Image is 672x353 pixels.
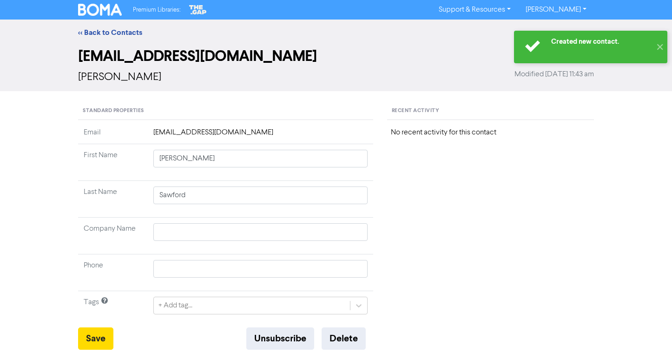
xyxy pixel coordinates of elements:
a: [PERSON_NAME] [518,2,594,17]
td: [EMAIL_ADDRESS][DOMAIN_NAME] [148,127,373,144]
td: Phone [78,254,148,291]
button: Unsubscribe [246,327,314,350]
td: Last Name [78,181,148,218]
td: Tags [78,291,148,328]
iframe: Chat Widget [626,308,672,353]
td: Email [78,127,148,144]
div: No recent activity for this contact [391,127,590,138]
span: Modified [DATE] 11:43 am [514,69,594,80]
button: Delete [322,327,366,350]
td: First Name [78,144,148,181]
td: Company Name [78,218,148,254]
span: [PERSON_NAME] [78,72,161,83]
h2: [EMAIL_ADDRESS][DOMAIN_NAME] [78,47,594,65]
img: BOMA Logo [78,4,122,16]
div: + Add tag... [158,300,192,311]
div: Created new contact. [551,37,651,47]
a: << Back to Contacts [78,28,142,37]
div: Recent Activity [387,102,594,120]
img: The Gap [188,4,208,16]
a: Support & Resources [431,2,518,17]
button: Save [78,327,113,350]
span: Premium Libraries: [133,7,180,13]
div: Standard Properties [78,102,373,120]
